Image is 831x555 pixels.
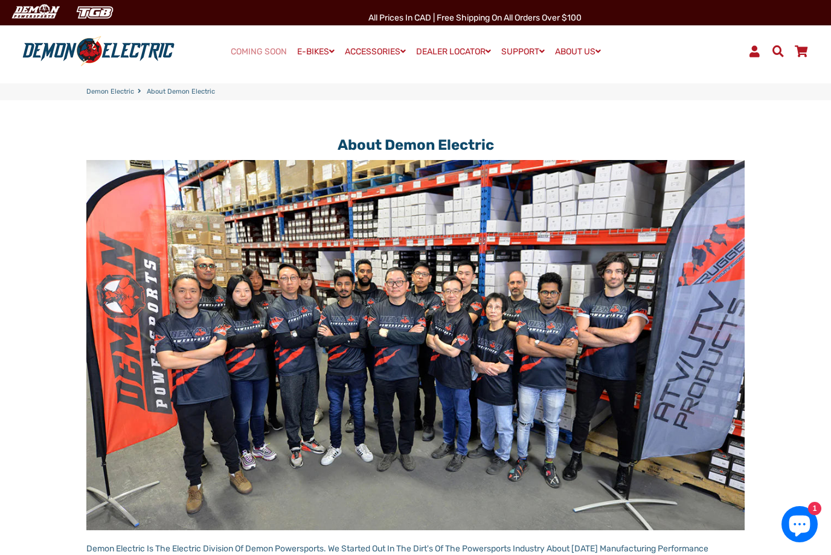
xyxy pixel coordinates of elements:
[412,43,495,60] a: DEALER LOCATOR
[18,36,179,67] img: Demon Electric logo
[368,13,582,23] span: All Prices in CAD | Free shipping on all orders over $100
[147,87,215,97] span: About Demon Electric
[70,2,120,22] img: TGB Canada
[226,43,291,60] a: COMING SOON
[778,506,821,545] inbox-online-store-chat: Shopify online store chat
[551,43,605,60] a: ABOUT US
[497,43,549,60] a: SUPPORT
[6,2,64,22] img: Demon Electric
[86,136,745,154] h1: About Demon Electric
[341,43,410,60] a: ACCESSORIES
[293,43,339,60] a: E-BIKES
[86,87,134,97] a: Demon Electric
